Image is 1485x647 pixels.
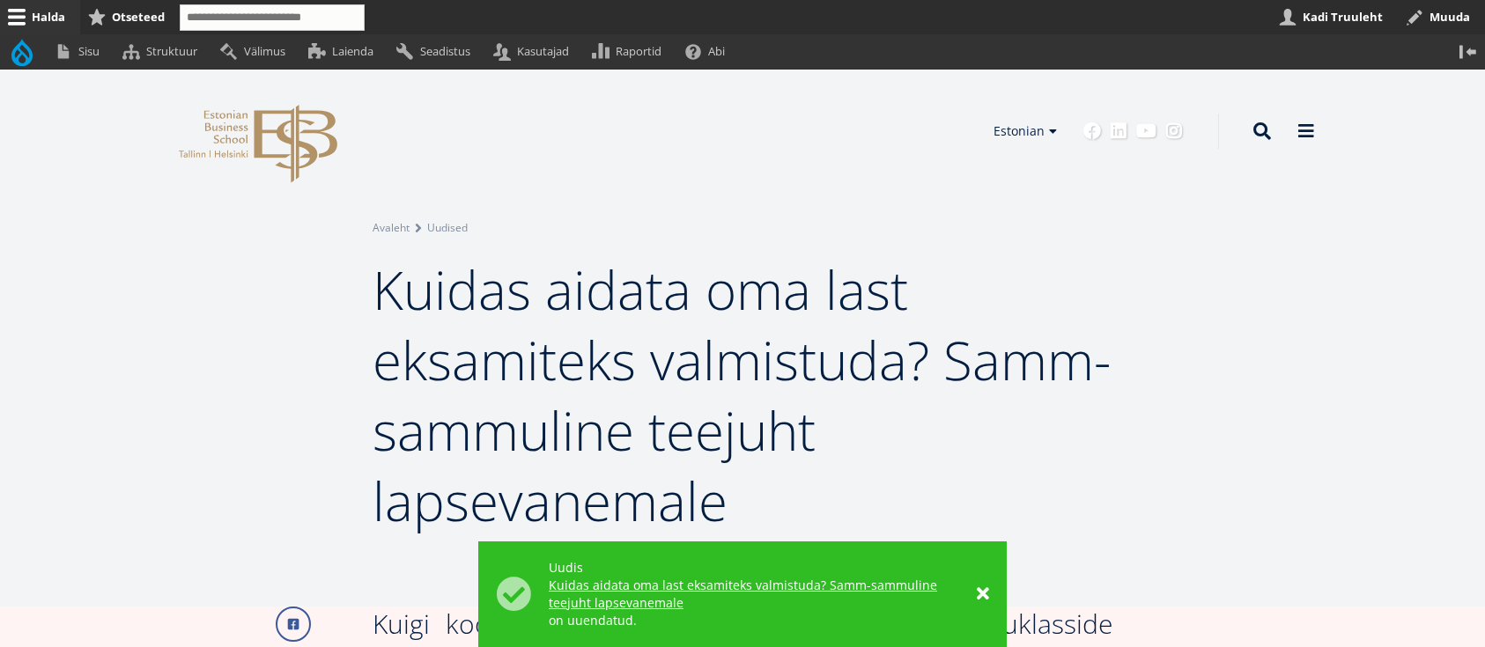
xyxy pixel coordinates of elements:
a: Kasutajad [485,34,584,69]
a: Uudised [427,219,468,237]
a: Sisu [47,34,115,69]
a: Välimus [212,34,300,69]
a: Seadistus [388,34,485,69]
a: Raportid [585,34,677,69]
a: Struktuur [115,34,212,69]
div: Uudis on uuendatud. [549,559,959,629]
a: Facebook [276,607,311,642]
a: Youtube [1136,122,1156,140]
a: Facebook [1083,122,1101,140]
div: Olekuteade [478,541,1007,647]
a: Kuidas aidata oma last eksamiteks valmistuda? Samm-sammuline teejuht lapsevanemale [549,577,959,612]
span: Kuidas aidata oma last eksamiteks valmistuda? Samm-sammuline teejuht lapsevanemale [373,254,1111,537]
a: Linkedin [1110,122,1127,140]
a: Abi [677,34,741,69]
button: Vertikaalasend [1451,34,1485,69]
a: Instagram [1165,122,1183,140]
a: Laienda [300,34,388,69]
a: Avaleht [373,219,410,237]
a: × [977,585,989,603]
